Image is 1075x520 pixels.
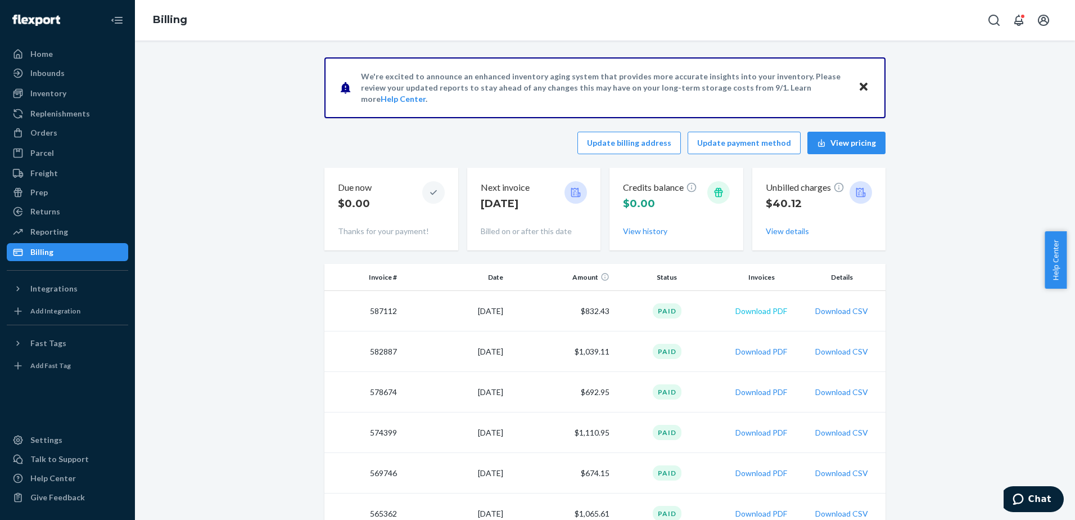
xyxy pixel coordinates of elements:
td: $1,110.95 [508,413,614,453]
button: Give Feedback [7,488,128,506]
button: Open notifications [1008,9,1030,32]
button: Download CSV [815,468,868,479]
div: Home [30,48,53,60]
td: 578674 [324,372,401,413]
td: [DATE] [401,291,508,331]
p: Credits balance [623,181,697,194]
a: Help Center [7,469,128,487]
ol: breadcrumbs [144,4,196,37]
td: [DATE] [401,372,508,413]
p: Billed on or after this date [481,226,588,237]
a: Inbounds [7,64,128,82]
p: $40.12 [766,196,844,211]
iframe: Opens a widget where you can chat to one of our agents [1004,486,1064,514]
a: Billing [153,14,187,26]
td: [DATE] [401,413,508,453]
div: Reporting [30,226,68,237]
div: Paid [653,344,681,359]
a: Add Fast Tag [7,357,128,375]
button: Download PDF [735,508,787,519]
button: Download PDF [735,346,787,357]
p: Next invoice [481,181,530,194]
a: Help Center [381,94,426,104]
div: Give Feedback [30,492,85,503]
div: Settings [30,434,62,446]
div: Inbounds [30,68,65,79]
th: Details [803,264,886,291]
button: Download CSV [815,387,868,398]
button: Update billing address [577,132,681,154]
button: Talk to Support [7,450,128,468]
td: $674.15 [508,453,614,494]
button: Close [856,79,871,96]
button: Download CSV [815,508,868,519]
button: View pricing [807,132,886,154]
div: Orders [30,127,57,138]
th: Invoice # [324,264,401,291]
button: Download PDF [735,468,787,479]
button: Download CSV [815,427,868,438]
div: Talk to Support [30,454,89,465]
td: 582887 [324,331,401,372]
img: Flexport logo [12,15,60,26]
a: Home [7,45,128,63]
td: [DATE] [401,331,508,372]
a: Prep [7,183,128,201]
th: Status [614,264,720,291]
div: Help Center [30,473,76,484]
td: 574399 [324,413,401,453]
td: 569746 [324,453,401,494]
div: Paid [653,384,681,400]
p: $0.00 [338,196,372,211]
a: Add Integration [7,302,128,320]
div: Inventory [30,88,66,99]
div: Add Integration [30,306,80,316]
div: Freight [30,168,58,179]
a: Freight [7,164,128,182]
td: [DATE] [401,453,508,494]
p: [DATE] [481,196,530,211]
button: View details [766,226,809,237]
div: Replenishments [30,108,90,119]
div: Integrations [30,283,78,294]
div: Prep [30,187,48,198]
th: Date [401,264,508,291]
div: Returns [30,206,60,217]
a: Billing [7,243,128,261]
a: Inventory [7,84,128,102]
th: Invoices [720,264,803,291]
button: Help Center [1045,231,1067,289]
td: $1,039.11 [508,331,614,372]
button: Fast Tags [7,334,128,352]
button: Download PDF [735,306,787,317]
button: Download CSV [815,306,868,317]
div: Billing [30,246,53,258]
button: Download CSV [815,346,868,357]
button: Download PDF [735,427,787,438]
div: Paid [653,303,681,319]
p: We're excited to announce an enhanced inventory aging system that provides more accurate insights... [361,71,847,105]
a: Replenishments [7,105,128,123]
a: Settings [7,431,128,449]
button: Integrations [7,280,128,298]
div: Parcel [30,147,54,159]
span: $0.00 [623,198,655,210]
div: Fast Tags [30,338,66,349]
td: 587112 [324,291,401,331]
p: Due now [338,181,372,194]
td: $692.95 [508,372,614,413]
div: Paid [653,465,681,481]
button: Close Navigation [106,9,128,32]
button: Update payment method [688,132,801,154]
a: Reporting [7,223,128,241]
a: Orders [7,124,128,142]
td: $832.43 [508,291,614,331]
p: Unbilled charges [766,181,844,194]
button: View history [623,226,667,237]
div: Paid [653,425,681,440]
p: Thanks for your payment! [338,226,445,237]
button: Open Search Box [983,9,1005,32]
button: Download PDF [735,387,787,398]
